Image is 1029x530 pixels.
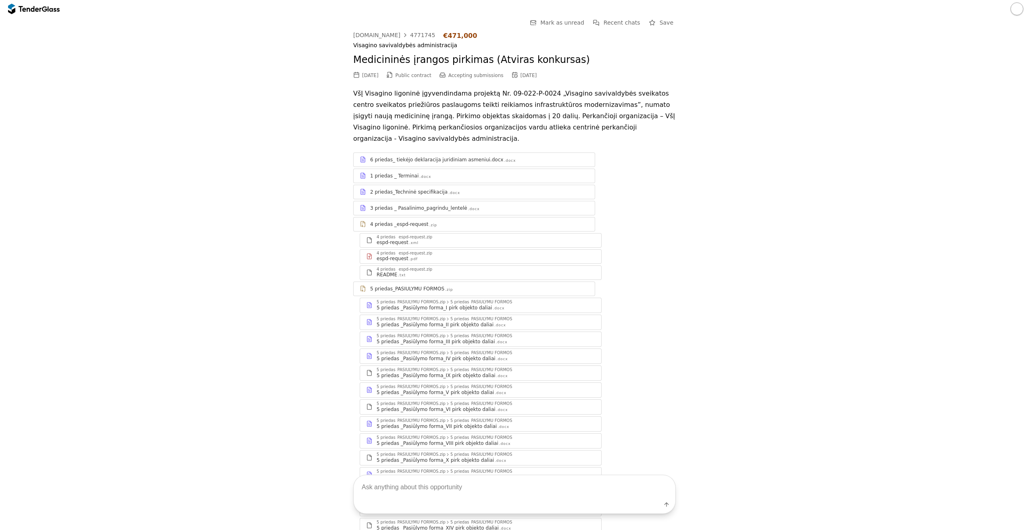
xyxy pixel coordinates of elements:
[353,32,435,38] a: [DOMAIN_NAME]4771745
[353,88,676,144] p: VšĮ Visagino ligoninė įgyvendindama projektą Nr. 09-022-P-0024 „Visagino savivaldybės sveikatos c...
[591,18,643,28] button: Recent chats
[443,32,477,40] div: €471,000
[660,19,673,26] span: Save
[377,239,408,246] div: espd-request
[377,271,397,278] div: README
[362,73,379,78] div: [DATE]
[450,368,512,372] div: 5 priedas_PASIULYMU FORMOS
[360,382,602,398] a: 5 priedas_PASIULYMU FORMOS.zip5 priedas_PASIULYMU FORMOS5 priedas _Pasiūlymo forma_V pirk objekto...
[377,457,494,463] div: 5 priedas _Pasiūlymo forma_X pirk objekto daliai
[495,390,506,396] div: .docx
[360,348,602,364] a: 5 priedas_PASIULYMU FORMOS.zip5 priedas_PASIULYMU FORMOS5 priedas _Pasiūlymo forma_IV pirk objekt...
[496,407,508,413] div: .docx
[377,267,432,271] div: 4 priedas _espd-request.zip
[370,173,419,179] div: 1 priedas _ Terminai
[377,317,446,321] div: 5 priedas_PASIULYMU FORMOS.zip
[540,19,584,26] span: Mark as unread
[496,340,508,345] div: .docx
[360,399,602,415] a: 5 priedas_PASIULYMU FORMOS.zip5 priedas_PASIULYMU FORMOS5 priedas _Pasiūlymo forma_VI pirk objekt...
[377,406,496,413] div: 5 priedas _Pasiūlymo forma_VI pirk objekto daliai
[360,365,602,381] a: 5 priedas_PASIULYMU FORMOS.zip5 priedas_PASIULYMU FORMOS5 priedas _Pasiūlymo forma_IX pirk objekt...
[370,156,503,163] div: 6 priedas_ tiekėjo deklaracija juridiniam asmeniui.docx
[377,235,432,239] div: 4 priedas _espd-request.zip
[353,201,595,215] a: 3 priedas _ Pasalinimo_pagrindu_lentelė.docx
[450,317,512,321] div: 5 priedas_PASIULYMU FORMOS
[419,174,431,179] div: .docx
[409,257,418,262] div: .pdf
[450,453,512,457] div: 5 priedas_PASIULYMU FORMOS
[377,385,446,389] div: 5 priedas_PASIULYMU FORMOS.zip
[468,207,480,212] div: .docx
[377,389,494,396] div: 5 priedas _Pasiūlymo forma_V pirk objekto daliai
[450,436,512,440] div: 5 priedas_PASIULYMU FORMOS
[360,298,602,313] a: 5 priedas_PASIULYMU FORMOS.zip5 priedas_PASIULYMU FORMOS5 priedas _Pasiūlymo forma_I pirk objekto...
[450,402,512,406] div: 5 priedas_PASIULYMU FORMOS
[499,441,511,447] div: .docx
[377,338,495,345] div: 5 priedas _Pasiūlymo forma_III pirk objekto daliai
[377,436,446,440] div: 5 priedas_PASIULYMU FORMOS.zip
[496,357,508,362] div: .docx
[504,158,516,163] div: .docx
[360,450,602,465] a: 5 priedas_PASIULYMU FORMOS.zip5 priedas_PASIULYMU FORMOS5 priedas _Pasiūlymo forma_X pirk objekto...
[377,351,446,355] div: 5 priedas_PASIULYMU FORMOS.zip
[353,53,676,67] h2: Medicininės įrangos pirkimas (Atviras konkursas)
[496,374,508,379] div: .docx
[498,424,509,430] div: .docx
[353,217,595,232] a: 4 priedas _espd-request.zip
[647,18,676,28] button: Save
[370,221,429,227] div: 4 priedas _espd-request
[377,251,432,255] div: 4 priedas _espd-request.zip
[360,249,602,264] a: 4 priedas _espd-request.zipespd-request.pdf
[370,286,444,292] div: 5 priedas_PASIULYMU FORMOS
[450,300,512,304] div: 5 priedas_PASIULYMU FORMOS
[377,334,446,338] div: 5 priedas_PASIULYMU FORMOS.zip
[410,32,435,38] div: 4771745
[353,32,400,38] div: [DOMAIN_NAME]
[377,372,496,379] div: 5 priedas _Pasiūlymo forma_IX pirk objekto daliai
[377,402,446,406] div: 5 priedas_PASIULYMU FORMOS.zip
[370,189,448,195] div: 2 priedas_Techninė specifikacija
[429,223,437,228] div: .zip
[377,419,446,423] div: 5 priedas_PASIULYMU FORMOS.zip
[353,152,595,167] a: 6 priedas_ tiekėjo deklaracija juridiniam asmeniui.docx.docx
[445,287,453,292] div: .zip
[448,73,504,78] span: Accepting submissions
[360,433,602,449] a: 5 priedas_PASIULYMU FORMOS.zip5 priedas_PASIULYMU FORMOS5 priedas _Pasiūlymo forma_VIII pirk obje...
[377,321,494,328] div: 5 priedas _Pasiūlymo forma_II pirk objekto daliai
[360,233,602,248] a: 4 priedas _espd-request.zipespd-request.xml
[377,255,408,262] div: espd-request
[353,42,676,49] div: Visagino savivaldybės administracija
[353,169,595,183] a: 1 priedas _ Terminai.docx
[450,419,512,423] div: 5 priedas_PASIULYMU FORMOS
[604,19,640,26] span: Recent chats
[398,273,406,278] div: .txt
[360,332,602,347] a: 5 priedas_PASIULYMU FORMOS.zip5 priedas_PASIULYMU FORMOS5 priedas _Pasiūlymo forma_III pirk objek...
[377,355,496,362] div: 5 priedas _Pasiūlymo forma_IV pirk objekto daliai
[450,351,512,355] div: 5 priedas_PASIULYMU FORMOS
[377,440,498,447] div: 5 priedas _Pasiūlymo forma_VIII pirk objekto daliai
[450,334,512,338] div: 5 priedas_PASIULYMU FORMOS
[377,423,497,430] div: 5 priedas _Pasiūlymo forma_VII pirk objekto daliai
[494,323,506,328] div: .docx
[377,305,492,311] div: 5 priedas _Pasiūlymo forma_I pirk objekto daliai
[409,240,419,246] div: .xml
[370,205,467,211] div: 3 priedas _ Pasalinimo_pagrindu_lentelė
[353,282,595,296] a: 5 priedas_PASIULYMU FORMOS.zip
[493,306,504,311] div: .docx
[360,315,602,330] a: 5 priedas_PASIULYMU FORMOS.zip5 priedas_PASIULYMU FORMOS5 priedas _Pasiūlymo forma_II pirk objekt...
[360,265,602,280] a: 4 priedas _espd-request.zipREADME.txt
[450,385,512,389] div: 5 priedas_PASIULYMU FORMOS
[353,185,595,199] a: 2 priedas_Techninė specifikacija.docx
[448,190,460,196] div: .docx
[377,453,446,457] div: 5 priedas_PASIULYMU FORMOS.zip
[527,18,587,28] button: Mark as unread
[521,73,537,78] div: [DATE]
[396,73,431,78] span: Public contract
[377,368,446,372] div: 5 priedas_PASIULYMU FORMOS.zip
[377,300,446,304] div: 5 priedas_PASIULYMU FORMOS.zip
[360,416,602,432] a: 5 priedas_PASIULYMU FORMOS.zip5 priedas_PASIULYMU FORMOS5 priedas _Pasiūlymo forma_VII pirk objek...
